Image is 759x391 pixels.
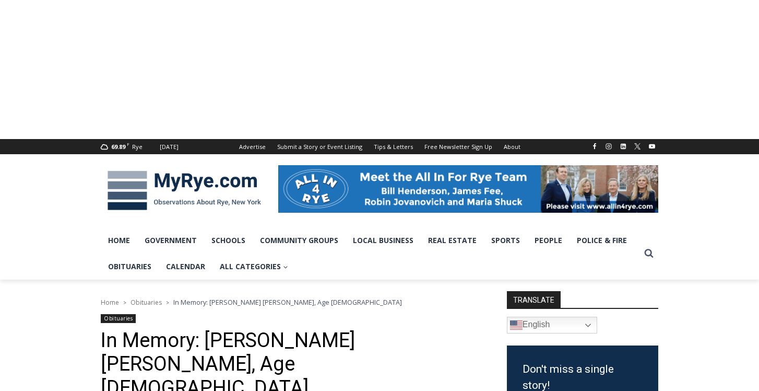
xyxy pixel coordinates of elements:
strong: TRANSLATE [507,291,561,308]
nav: Secondary Navigation [233,139,526,154]
a: Calendar [159,254,212,280]
span: In Memory: [PERSON_NAME] [PERSON_NAME], Age [DEMOGRAPHIC_DATA] [173,297,402,307]
a: Tips & Letters [368,139,419,154]
a: Community Groups [253,227,346,254]
a: Local Business [346,227,421,254]
span: > [123,299,126,306]
nav: Primary Navigation [101,227,639,280]
a: Advertise [233,139,271,154]
a: Real Estate [421,227,484,254]
a: YouTube [646,140,658,153]
a: Police & Fire [570,227,634,254]
a: X [631,140,644,153]
a: Free Newsletter Sign Up [419,139,498,154]
a: Obituaries [101,254,159,280]
a: About [498,139,526,154]
a: Home [101,227,137,254]
a: People [527,227,570,254]
a: English [507,317,597,333]
button: View Search Form [639,244,658,263]
a: Facebook [588,140,601,153]
a: Obituaries [101,314,136,323]
a: Government [137,227,204,254]
span: 69.89 [111,143,125,151]
nav: Breadcrumbs [101,297,479,307]
div: Rye [132,142,143,152]
a: All Categories [212,254,295,280]
a: Linkedin [617,140,630,153]
a: Obituaries [131,298,162,307]
a: Schools [204,227,253,254]
img: en [510,319,523,331]
img: All in for Rye [278,165,658,212]
img: MyRye.com [101,164,268,218]
span: F [127,141,129,147]
a: Home [101,298,119,307]
a: Submit a Story or Event Listing [271,139,368,154]
span: > [166,299,169,306]
span: All Categories [220,261,288,272]
a: Instagram [602,140,615,153]
a: Sports [484,227,527,254]
div: [DATE] [160,142,179,152]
